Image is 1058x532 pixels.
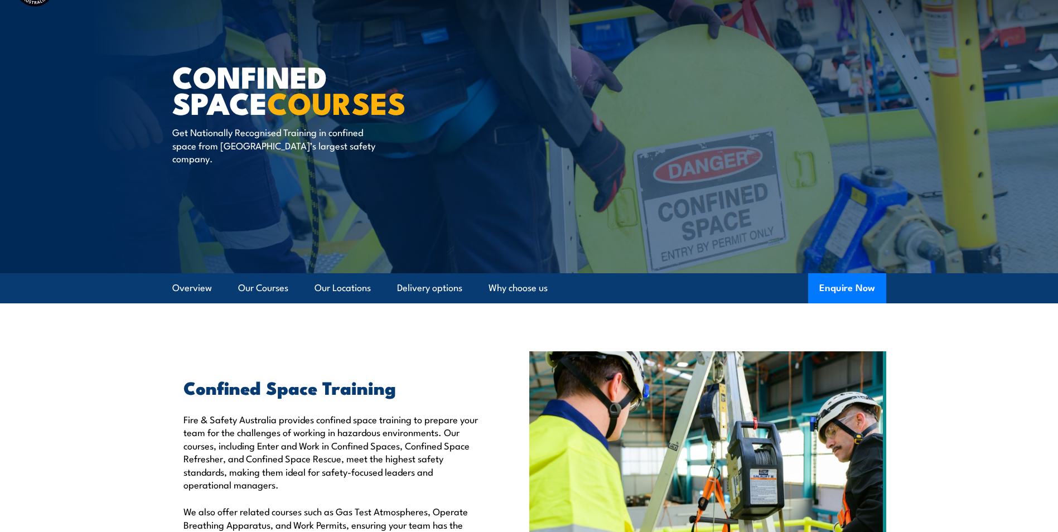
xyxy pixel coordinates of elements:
h1: Confined Space [172,63,448,115]
strong: COURSES [267,79,406,125]
a: Why choose us [489,273,548,303]
a: Our Locations [315,273,371,303]
a: Delivery options [397,273,462,303]
a: Our Courses [238,273,288,303]
a: Overview [172,273,212,303]
p: Fire & Safety Australia provides confined space training to prepare your team for the challenges ... [183,413,478,491]
button: Enquire Now [808,273,886,303]
h2: Confined Space Training [183,379,478,395]
p: Get Nationally Recognised Training in confined space from [GEOGRAPHIC_DATA]’s largest safety comp... [172,125,376,165]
